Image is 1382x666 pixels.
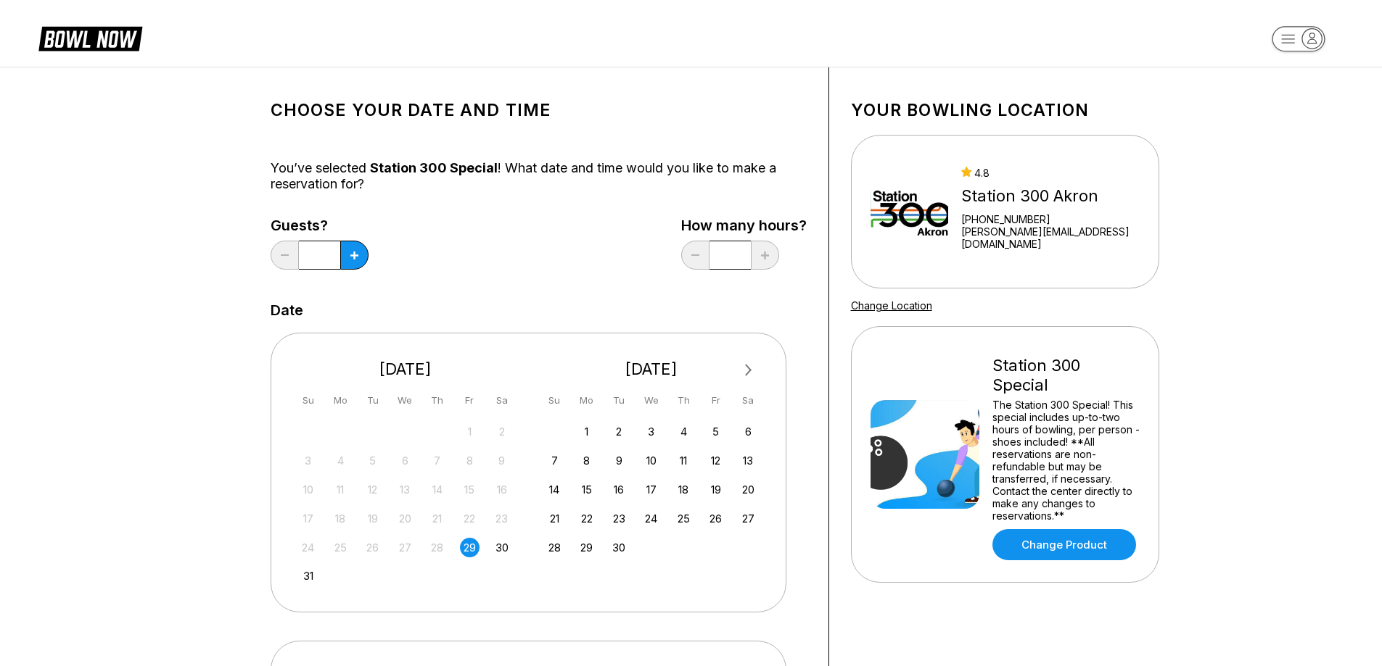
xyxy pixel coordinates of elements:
div: Choose Tuesday, September 16th, 2025 [609,480,629,499]
div: Not available Wednesday, August 20th, 2025 [395,509,415,528]
div: Th [674,391,694,410]
div: Station 300 Special [992,356,1140,395]
div: Not available Saturday, August 2nd, 2025 [492,422,511,441]
div: month 2025-09 [543,420,760,557]
div: Choose Monday, September 15th, 2025 [577,480,596,499]
button: Next Month [737,359,760,382]
div: Choose Friday, September 19th, 2025 [706,480,725,499]
div: Mo [331,391,350,410]
div: Tu [609,391,629,410]
div: Choose Thursday, September 18th, 2025 [674,480,694,499]
div: Station 300 Akron [961,186,1140,206]
img: Station 300 Akron [871,157,948,266]
div: Not available Thursday, August 14th, 2025 [427,480,447,499]
div: Choose Sunday, September 21st, 2025 [545,509,564,528]
div: Not available Friday, August 15th, 2025 [460,480,480,499]
div: Choose Sunday, August 31st, 2025 [298,566,318,586]
div: Choose Friday, September 5th, 2025 [706,422,725,441]
div: Su [298,391,318,410]
div: Choose Tuesday, September 30th, 2025 [609,538,629,557]
div: [DATE] [539,359,764,379]
div: Not available Wednesday, August 6th, 2025 [395,451,415,470]
div: month 2025-08 [297,420,514,586]
div: Choose Wednesday, September 10th, 2025 [641,451,661,470]
div: Not available Thursday, August 7th, 2025 [427,451,447,470]
div: Choose Thursday, September 11th, 2025 [674,451,694,470]
div: Not available Friday, August 8th, 2025 [460,451,480,470]
div: Sa [492,391,511,410]
div: Not available Friday, August 22nd, 2025 [460,509,480,528]
div: Not available Tuesday, August 5th, 2025 [363,451,382,470]
div: Not available Sunday, August 24th, 2025 [298,538,318,557]
div: Choose Tuesday, September 23rd, 2025 [609,509,629,528]
div: Choose Saturday, September 20th, 2025 [739,480,758,499]
div: Choose Thursday, September 25th, 2025 [674,509,694,528]
div: Not available Tuesday, August 19th, 2025 [363,509,382,528]
div: Choose Saturday, August 30th, 2025 [492,538,511,557]
div: Choose Monday, September 22nd, 2025 [577,509,596,528]
div: The Station 300 Special! This special includes up-to-two hours of bowling, per person - shoes inc... [992,399,1140,522]
div: Choose Friday, September 12th, 2025 [706,451,725,470]
label: How many hours? [681,217,807,233]
div: Fr [706,391,725,410]
div: Choose Friday, September 26th, 2025 [706,509,725,528]
div: Mo [577,391,596,410]
div: Choose Wednesday, September 24th, 2025 [641,509,661,528]
div: Choose Monday, September 1st, 2025 [577,422,596,441]
h1: Your bowling location [851,100,1159,120]
div: Choose Sunday, September 7th, 2025 [545,451,564,470]
div: Not available Wednesday, August 13th, 2025 [395,480,415,499]
a: Change Location [851,299,932,312]
div: Not available Sunday, August 3rd, 2025 [298,451,318,470]
label: Date [271,302,303,318]
div: 4.8 [961,167,1140,179]
label: Guests? [271,217,369,233]
div: Not available Sunday, August 10th, 2025 [298,480,318,499]
div: Choose Tuesday, September 9th, 2025 [609,451,629,470]
div: Not available Friday, August 1st, 2025 [460,422,480,441]
div: Not available Thursday, August 21st, 2025 [427,509,447,528]
div: Not available Monday, August 11th, 2025 [331,480,350,499]
div: We [641,391,661,410]
div: Fr [460,391,480,410]
div: Choose Tuesday, September 2nd, 2025 [609,422,629,441]
div: Not available Saturday, August 9th, 2025 [492,451,511,470]
div: Not available Monday, August 4th, 2025 [331,451,350,470]
div: [PHONE_NUMBER] [961,213,1140,225]
div: Not available Monday, August 18th, 2025 [331,509,350,528]
div: You’ve selected ! What date and time would you like to make a reservation for? [271,160,807,192]
div: Tu [363,391,382,410]
div: Not available Sunday, August 17th, 2025 [298,509,318,528]
div: Th [427,391,447,410]
div: [DATE] [293,359,518,379]
div: Choose Wednesday, September 17th, 2025 [641,480,661,499]
div: Choose Monday, September 29th, 2025 [577,538,596,557]
div: Choose Sunday, September 14th, 2025 [545,480,564,499]
div: Not available Tuesday, August 26th, 2025 [363,538,382,557]
div: Su [545,391,564,410]
div: Choose Monday, September 8th, 2025 [577,451,596,470]
div: Choose Thursday, September 4th, 2025 [674,422,694,441]
a: Change Product [992,529,1136,560]
div: Choose Saturday, September 6th, 2025 [739,422,758,441]
div: We [395,391,415,410]
div: Choose Saturday, September 27th, 2025 [739,509,758,528]
div: Not available Saturday, August 16th, 2025 [492,480,511,499]
div: Choose Wednesday, September 3rd, 2025 [641,422,661,441]
div: Sa [739,391,758,410]
div: Choose Friday, August 29th, 2025 [460,538,480,557]
div: Not available Tuesday, August 12th, 2025 [363,480,382,499]
h1: Choose your Date and time [271,100,807,120]
div: Not available Saturday, August 23rd, 2025 [492,509,511,528]
img: Station 300 Special [871,400,979,509]
a: [PERSON_NAME][EMAIL_ADDRESS][DOMAIN_NAME] [961,225,1140,250]
div: Not available Thursday, August 28th, 2025 [427,538,447,557]
div: Not available Monday, August 25th, 2025 [331,538,350,557]
div: Not available Wednesday, August 27th, 2025 [395,538,415,557]
div: Choose Saturday, September 13th, 2025 [739,451,758,470]
div: Choose Sunday, September 28th, 2025 [545,538,564,557]
span: Station 300 Special [370,160,498,175]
